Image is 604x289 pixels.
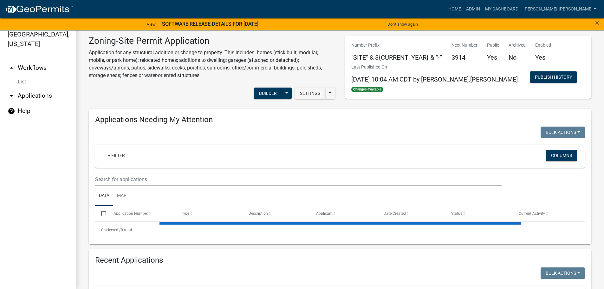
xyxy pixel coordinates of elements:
a: View [144,19,158,30]
button: Close [595,19,599,27]
i: help [8,107,15,115]
h5: 3914 [451,54,477,61]
p: Application for any structural addition or change to property. This includes: homes (stick built,... [89,49,335,79]
datatable-header-cell: Select [95,206,107,221]
p: Number Prefix [351,42,442,49]
datatable-header-cell: Application Number [107,206,175,221]
h4: Recent Applications [95,256,585,265]
a: Data [95,186,113,206]
a: Admin [464,3,483,15]
datatable-header-cell: Applicant [310,206,378,221]
datatable-header-cell: Date Created [378,206,445,221]
a: My Dashboard [483,3,521,15]
a: Home [446,3,464,15]
a: + Filter [103,150,130,161]
span: Changes available [351,87,384,92]
span: Application Number [114,211,148,216]
a: Map [113,186,130,206]
span: Date Created [384,211,406,216]
span: [DATE] 10:04 AM CDT by [PERSON_NAME].[PERSON_NAME] [351,76,518,83]
button: Columns [546,150,577,161]
button: Bulk Actions [541,127,585,138]
h5: Yes [535,54,551,61]
wm-modal-confirm: Workflow Publish History [530,75,577,80]
a: [PERSON_NAME].[PERSON_NAME] [521,3,599,15]
h4: Applications Needing My Attention [95,115,585,124]
h5: No [509,54,526,61]
span: Type [181,211,189,216]
span: Status [451,211,462,216]
input: Search for applications [95,173,502,186]
h5: Yes [487,54,499,61]
button: Settings [295,88,325,99]
span: Description [249,211,268,216]
span: × [595,18,599,27]
span: 0 selected / [101,228,121,232]
i: arrow_drop_up [8,64,15,72]
button: Builder [254,88,282,99]
i: arrow_drop_down [8,92,15,100]
strong: SOFTWARE RELEASE DETAILS FOR [DATE] [162,21,258,27]
p: Next Number [451,42,477,49]
span: Applicant [316,211,333,216]
span: Current Activity [519,211,545,216]
datatable-header-cell: Description [243,206,310,221]
p: Public [487,42,499,49]
p: Enabled [535,42,551,49]
p: Last Published On [351,64,518,70]
h5: "SITE” & ${CURRENT_YEAR} & “-” [351,54,442,61]
datatable-header-cell: Current Activity [513,206,580,221]
datatable-header-cell: Status [445,206,513,221]
h3: Zoning-Site Permit Application [89,36,335,46]
div: 0 total [95,222,585,238]
button: Publish History [530,71,577,83]
p: Archived [509,42,526,49]
button: Bulk Actions [541,267,585,279]
datatable-header-cell: Type [175,206,242,221]
button: Don't show again [385,19,420,30]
